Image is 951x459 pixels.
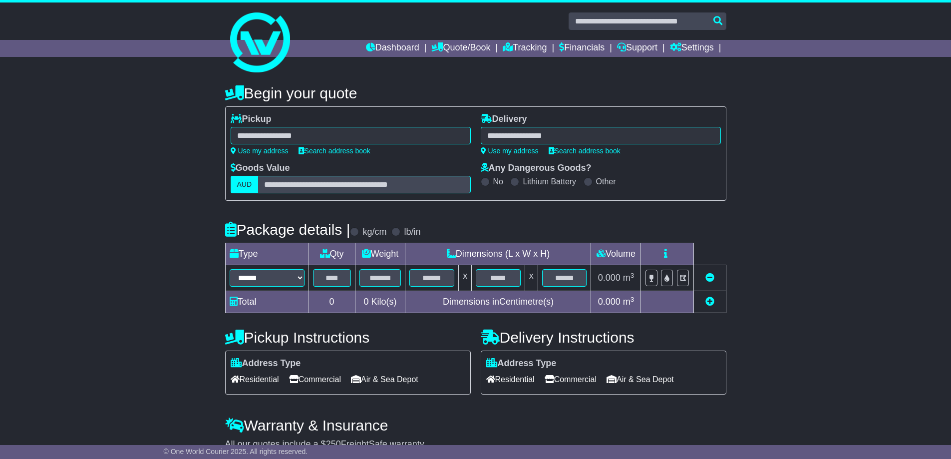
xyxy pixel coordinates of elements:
a: Use my address [481,147,539,155]
label: Lithium Battery [523,177,576,186]
h4: Pickup Instructions [225,329,471,346]
a: Use my address [231,147,289,155]
td: Weight [355,243,405,265]
label: Any Dangerous Goods? [481,163,592,174]
div: All our quotes include a $ FreightSafe warranty. [225,439,726,450]
span: 0.000 [598,273,621,283]
a: Search address book [549,147,621,155]
a: Support [617,40,657,57]
a: Tracking [503,40,547,57]
td: x [525,265,538,291]
label: AUD [231,176,259,193]
span: Commercial [289,372,341,387]
a: Remove this item [705,273,714,283]
td: Type [225,243,309,265]
label: No [493,177,503,186]
a: Settings [670,40,714,57]
h4: Package details | [225,221,350,238]
span: Commercial [545,372,597,387]
a: Dashboard [366,40,419,57]
span: m [623,297,634,307]
td: Dimensions (L x W x H) [405,243,591,265]
span: 0 [363,297,368,307]
td: Total [225,291,309,313]
td: Kilo(s) [355,291,405,313]
span: © One World Courier 2025. All rights reserved. [164,448,308,456]
sup: 3 [631,296,634,303]
label: Address Type [231,358,301,369]
label: Pickup [231,114,272,125]
span: Residential [231,372,279,387]
td: Dimensions in Centimetre(s) [405,291,591,313]
span: 0.000 [598,297,621,307]
a: Search address book [299,147,370,155]
a: Financials [559,40,605,57]
span: 250 [326,439,341,449]
span: Air & Sea Depot [351,372,418,387]
sup: 3 [631,272,634,279]
td: 0 [309,291,355,313]
td: x [459,265,472,291]
label: lb/in [404,227,420,238]
td: Qty [309,243,355,265]
h4: Begin your quote [225,85,726,101]
label: kg/cm [362,227,386,238]
h4: Delivery Instructions [481,329,726,346]
a: Add new item [705,297,714,307]
a: Quote/Book [431,40,490,57]
span: Residential [486,372,535,387]
label: Other [596,177,616,186]
h4: Warranty & Insurance [225,417,726,434]
label: Delivery [481,114,527,125]
label: Address Type [486,358,557,369]
td: Volume [591,243,641,265]
span: Air & Sea Depot [607,372,674,387]
span: m [623,273,634,283]
label: Goods Value [231,163,290,174]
